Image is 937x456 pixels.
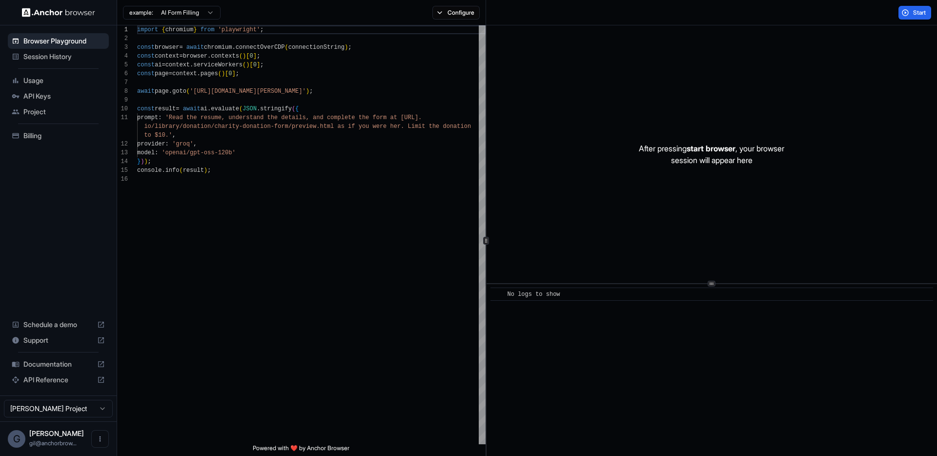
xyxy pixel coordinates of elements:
[207,105,211,112] span: .
[508,291,560,298] span: No logs to show
[162,26,165,33] span: {
[201,26,215,33] span: from
[432,6,480,20] button: Configure
[183,105,201,112] span: await
[190,62,193,68] span: .
[348,44,351,51] span: ;
[23,52,105,62] span: Session History
[117,25,128,34] div: 1
[260,105,292,112] span: stringify
[117,175,128,184] div: 16
[239,53,243,60] span: (
[253,62,257,68] span: 0
[190,88,306,95] span: '[URL][DOMAIN_NAME][PERSON_NAME]'
[193,62,243,68] span: serviceWorkers
[257,53,260,60] span: ;
[211,105,239,112] span: evaluate
[495,290,500,299] span: ​
[204,167,207,174] span: )
[117,69,128,78] div: 6
[8,317,109,332] div: Schedule a demo
[23,107,105,117] span: Project
[222,70,225,77] span: )
[239,105,243,112] span: (
[176,105,179,112] span: =
[144,132,172,139] span: to $10.'
[165,167,180,174] span: info
[257,62,260,68] span: ]
[23,335,93,345] span: Support
[23,131,105,141] span: Billing
[117,96,128,104] div: 9
[117,52,128,61] div: 4
[8,73,109,88] div: Usage
[236,44,285,51] span: connectOverCDP
[155,88,169,95] span: page
[345,44,348,51] span: )
[137,167,162,174] span: console
[137,105,155,112] span: const
[117,148,128,157] div: 13
[232,44,235,51] span: .
[204,44,232,51] span: chromium
[225,70,228,77] span: [
[117,157,128,166] div: 14
[243,62,246,68] span: (
[341,114,422,121] span: lete the form at [URL].
[137,141,165,147] span: provider
[253,444,349,456] span: Powered with ❤️ by Anchor Browser
[129,9,153,17] span: example:
[186,44,204,51] span: await
[165,62,190,68] span: context
[117,34,128,43] div: 2
[8,356,109,372] div: Documentation
[285,44,288,51] span: (
[137,88,155,95] span: await
[117,87,128,96] div: 8
[288,44,345,51] span: connectionString
[155,70,169,77] span: page
[23,375,93,385] span: API Reference
[183,53,207,60] span: browser
[201,105,207,112] span: ai
[8,49,109,64] div: Session History
[218,70,222,77] span: (
[211,53,239,60] span: contexts
[243,105,257,112] span: JSON
[23,91,105,101] span: API Keys
[165,114,341,121] span: 'Read the resume, understand the details, and comp
[148,158,151,165] span: ;
[253,53,257,60] span: ]
[29,439,77,447] span: gil@anchorbrowser.io
[228,70,232,77] span: 0
[117,140,128,148] div: 12
[155,62,162,68] span: ai
[137,26,158,33] span: import
[172,132,176,139] span: ,
[117,43,128,52] div: 3
[144,158,147,165] span: )
[141,158,144,165] span: )
[23,76,105,85] span: Usage
[137,114,158,121] span: prompt
[8,128,109,144] div: Billing
[260,26,264,33] span: ;
[172,141,193,147] span: 'groq'
[162,149,235,156] span: 'openai/gpt-oss-120b'
[260,62,264,68] span: ;
[8,430,25,448] div: G
[186,88,190,95] span: (
[23,320,93,330] span: Schedule a demo
[183,167,204,174] span: result
[193,141,197,147] span: ,
[193,26,197,33] span: }
[23,36,105,46] span: Browser Playground
[162,62,165,68] span: =
[179,44,183,51] span: =
[639,143,784,166] p: After pressing , your browser session will appear here
[207,53,211,60] span: .
[137,62,155,68] span: const
[117,104,128,113] div: 10
[295,105,299,112] span: {
[236,70,239,77] span: ;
